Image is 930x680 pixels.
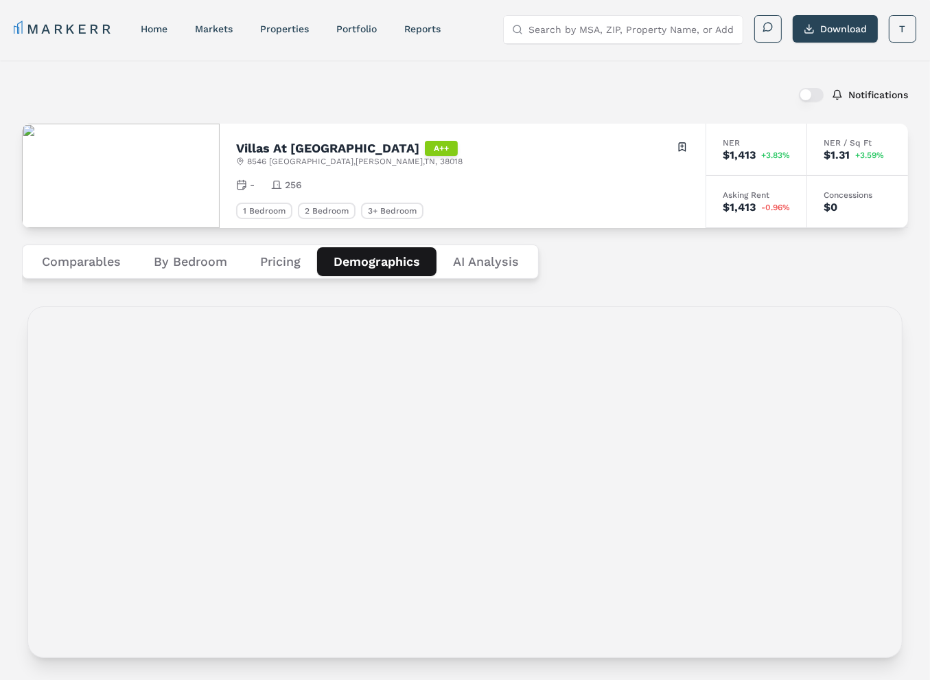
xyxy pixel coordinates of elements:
[824,139,892,147] div: NER / Sq Ft
[723,191,790,199] div: Asking Rent
[195,23,233,34] a: markets
[298,203,356,219] div: 2 Bedroom
[437,247,535,276] button: AI Analysis
[824,150,850,161] div: $1.31
[336,23,377,34] a: Portfolio
[236,203,292,219] div: 1 Bedroom
[404,23,441,34] a: reports
[285,178,302,192] span: 256
[793,15,878,43] button: Download
[244,247,317,276] button: Pricing
[236,142,419,155] h2: Villas At [GEOGRAPHIC_DATA]
[361,203,423,219] div: 3+ Bedroom
[137,247,244,276] button: By Bedroom
[141,23,167,34] a: home
[824,191,892,199] div: Concessions
[848,90,908,100] label: Notifications
[900,22,906,36] span: T
[317,247,437,276] button: Demographics
[889,15,916,43] button: T
[247,156,463,167] span: 8546 [GEOGRAPHIC_DATA] , [PERSON_NAME] , TN , 38018
[425,141,458,156] div: A++
[761,151,790,159] span: +3.83%
[260,23,309,34] a: properties
[25,247,137,276] button: Comparables
[761,203,790,212] span: -0.96%
[528,16,734,43] input: Search by MSA, ZIP, Property Name, or Address
[14,19,113,38] a: MARKERR
[723,150,756,161] div: $1,413
[824,202,837,213] div: $0
[723,202,756,213] div: $1,413
[855,151,884,159] span: +3.59%
[723,139,790,147] div: NER
[250,178,255,192] span: -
